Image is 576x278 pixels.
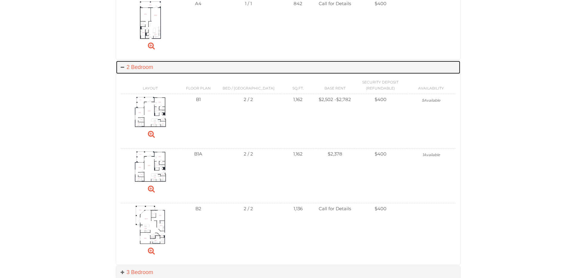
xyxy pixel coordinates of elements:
[135,96,166,128] img: Suite A Floorplan
[409,98,453,103] span: 5
[139,16,161,22] a: A4
[180,77,216,94] th: Floor Plan
[148,184,155,193] a: Zoom
[148,129,155,139] a: Zoom
[354,77,407,94] th: Security Deposit (Refundable)
[354,149,407,165] td: $400
[135,206,165,244] img: Suite A Floorplan
[409,152,453,157] span: 1
[135,151,166,182] img: Suite A Floorplan
[407,77,456,94] th: Availability
[180,203,216,222] td: B2
[116,61,460,74] a: 2 Bedroom
[424,152,440,157] span: Available
[135,221,165,227] a: B2
[216,77,281,94] th: Bed / [GEOGRAPHIC_DATA]
[424,98,440,103] span: Available
[135,163,166,169] a: B1A
[354,203,407,222] td: $400
[216,149,281,165] td: 2 / 2
[121,77,180,94] th: Layout
[216,203,281,222] td: 2 / 2
[148,246,155,255] a: Zoom
[316,94,354,110] td: $2,502 - $2,782
[281,94,316,110] td: 1,162
[316,203,354,222] td: Call for Details
[281,149,316,165] td: 1,162
[354,94,407,110] td: $400
[180,94,216,110] td: B1
[316,149,354,165] td: $2,378
[292,86,304,90] span: Sq.Ft.
[135,109,166,114] a: B1
[281,203,316,222] td: 1,136
[316,77,354,94] th: Base Rent
[148,41,155,50] a: Zoom
[216,94,281,110] td: 2 / 2
[180,149,216,165] td: B1A
[139,1,161,39] img: Suite A Floorplan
